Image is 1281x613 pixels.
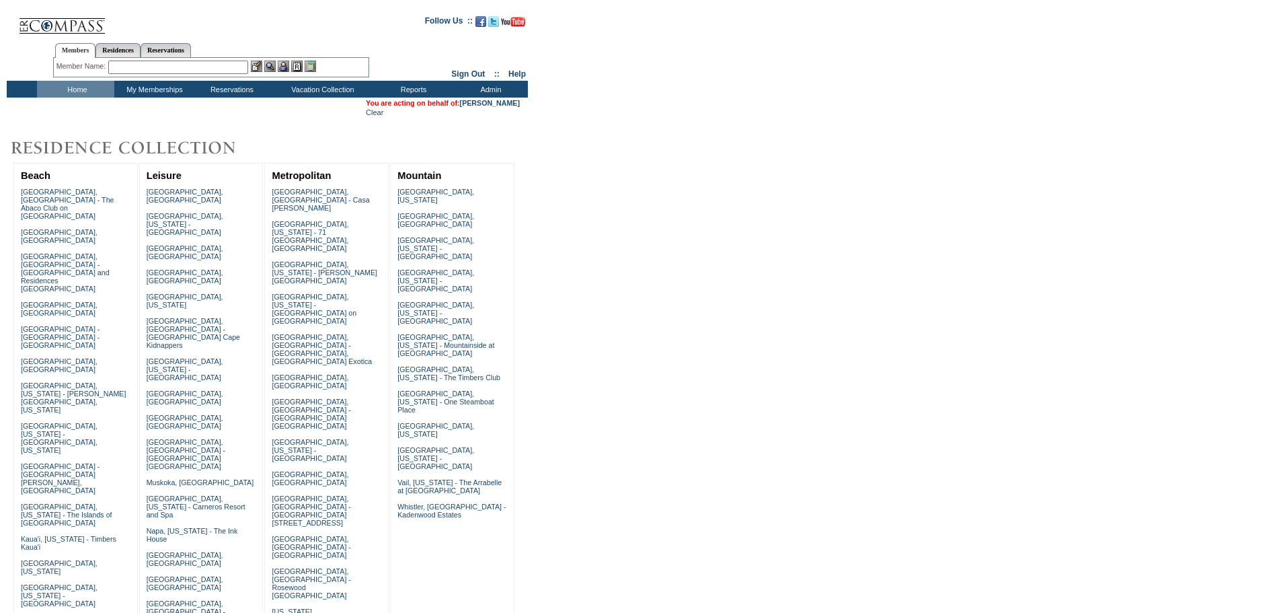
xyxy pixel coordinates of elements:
[114,81,192,98] td: My Memberships
[272,373,348,390] a: [GEOGRAPHIC_DATA], [GEOGRAPHIC_DATA]
[141,43,191,57] a: Reservations
[291,61,303,72] img: Reservations
[264,61,276,72] img: View
[147,317,240,349] a: [GEOGRAPHIC_DATA], [GEOGRAPHIC_DATA] - [GEOGRAPHIC_DATA] Cape Kidnappers
[397,236,474,260] a: [GEOGRAPHIC_DATA], [US_STATE] - [GEOGRAPHIC_DATA]
[272,293,356,325] a: [GEOGRAPHIC_DATA], [US_STATE] - [GEOGRAPHIC_DATA] on [GEOGRAPHIC_DATA]
[501,20,525,28] a: Subscribe to our YouTube Channel
[147,293,223,309] a: [GEOGRAPHIC_DATA], [US_STATE]
[147,170,182,181] a: Leisure
[460,99,520,107] a: [PERSON_NAME]
[397,212,474,228] a: [GEOGRAPHIC_DATA], [GEOGRAPHIC_DATA]
[21,170,50,181] a: Beach
[397,503,506,519] a: Whistler, [GEOGRAPHIC_DATA] - Kadenwood Estates
[7,135,269,161] img: Destinations by Exclusive Resorts
[21,422,98,454] a: [GEOGRAPHIC_DATA], [US_STATE] - [GEOGRAPHIC_DATA], [US_STATE]
[488,20,499,28] a: Follow us on Twitter
[451,81,528,98] td: Admin
[425,15,473,31] td: Follow Us ::
[147,438,225,470] a: [GEOGRAPHIC_DATA], [GEOGRAPHIC_DATA] - [GEOGRAPHIC_DATA] [GEOGRAPHIC_DATA]
[272,170,331,181] a: Metropolitan
[272,470,348,486] a: [GEOGRAPHIC_DATA], [GEOGRAPHIC_DATA]
[18,7,106,34] img: Compass Home
[21,535,116,551] a: Kaua'i, [US_STATE] - Timbers Kaua'i
[475,16,486,27] img: Become our fan on Facebook
[397,333,494,357] a: [GEOGRAPHIC_DATA], [US_STATE] - Mountainside at [GEOGRAPHIC_DATA]
[147,527,238,543] a: Napa, [US_STATE] - The Ink House
[21,462,100,495] a: [GEOGRAPHIC_DATA] - [GEOGRAPHIC_DATA][PERSON_NAME], [GEOGRAPHIC_DATA]
[475,20,486,28] a: Become our fan on Facebook
[21,503,112,527] a: [GEOGRAPHIC_DATA], [US_STATE] - The Islands of [GEOGRAPHIC_DATA]
[272,495,350,527] a: [GEOGRAPHIC_DATA], [GEOGRAPHIC_DATA] - [GEOGRAPHIC_DATA][STREET_ADDRESS]
[21,382,126,414] a: [GEOGRAPHIC_DATA], [US_STATE] - [PERSON_NAME][GEOGRAPHIC_DATA], [US_STATE]
[251,61,262,72] img: b_edit.gif
[397,170,441,181] a: Mountain
[147,268,223,285] a: [GEOGRAPHIC_DATA], [GEOGRAPHIC_DATA]
[488,16,499,27] img: Follow us on Twitter
[147,357,223,382] a: [GEOGRAPHIC_DATA], [US_STATE] - [GEOGRAPHIC_DATA]
[366,99,520,107] span: You are acting on behalf of:
[397,188,474,204] a: [GEOGRAPHIC_DATA], [US_STATE]
[397,390,494,414] a: [GEOGRAPHIC_DATA], [US_STATE] - One Steamboat Place
[147,188,223,204] a: [GEOGRAPHIC_DATA], [GEOGRAPHIC_DATA]
[21,188,114,220] a: [GEOGRAPHIC_DATA], [GEOGRAPHIC_DATA] - The Abaco Club on [GEOGRAPHIC_DATA]
[397,365,500,382] a: [GEOGRAPHIC_DATA], [US_STATE] - The Timbers Club
[272,188,369,212] a: [GEOGRAPHIC_DATA], [GEOGRAPHIC_DATA] - Casa [PERSON_NAME]
[21,357,98,373] a: [GEOGRAPHIC_DATA], [GEOGRAPHIC_DATA]
[366,108,383,116] a: Clear
[272,438,348,462] a: [GEOGRAPHIC_DATA], [US_STATE] - [GEOGRAPHIC_DATA]
[147,390,223,406] a: [GEOGRAPHIC_DATA], [GEOGRAPHIC_DATA]
[397,446,474,470] a: [GEOGRAPHIC_DATA], [US_STATE] - [GEOGRAPHIC_DATA]
[397,268,474,293] a: [GEOGRAPHIC_DATA], [US_STATE] - [GEOGRAPHIC_DATA]
[269,81,373,98] td: Vacation Collection
[21,325,100,349] a: [GEOGRAPHIC_DATA] - [GEOGRAPHIC_DATA] - [GEOGRAPHIC_DATA]
[494,69,500,79] span: ::
[147,212,223,236] a: [GEOGRAPHIC_DATA], [US_STATE] - [GEOGRAPHIC_DATA]
[397,301,474,325] a: [GEOGRAPHIC_DATA], [US_STATE] - [GEOGRAPHIC_DATA]
[21,252,110,293] a: [GEOGRAPHIC_DATA], [GEOGRAPHIC_DATA] - [GEOGRAPHIC_DATA] and Residences [GEOGRAPHIC_DATA]
[192,81,269,98] td: Reservations
[397,478,502,495] a: Vail, [US_STATE] - The Arrabelle at [GEOGRAPHIC_DATA]
[451,69,485,79] a: Sign Out
[272,220,348,252] a: [GEOGRAPHIC_DATA], [US_STATE] - 71 [GEOGRAPHIC_DATA], [GEOGRAPHIC_DATA]
[147,244,223,260] a: [GEOGRAPHIC_DATA], [GEOGRAPHIC_DATA]
[272,398,350,430] a: [GEOGRAPHIC_DATA], [GEOGRAPHIC_DATA] - [GEOGRAPHIC_DATA] [GEOGRAPHIC_DATA]
[7,20,17,21] img: i.gif
[272,260,377,285] a: [GEOGRAPHIC_DATA], [US_STATE] - [PERSON_NAME][GEOGRAPHIC_DATA]
[397,422,474,438] a: [GEOGRAPHIC_DATA], [US_STATE]
[95,43,141,57] a: Residences
[37,81,114,98] td: Home
[508,69,526,79] a: Help
[147,414,223,430] a: [GEOGRAPHIC_DATA], [GEOGRAPHIC_DATA]
[272,535,350,559] a: [GEOGRAPHIC_DATA], [GEOGRAPHIC_DATA] - [GEOGRAPHIC_DATA]
[272,567,350,600] a: [GEOGRAPHIC_DATA], [GEOGRAPHIC_DATA] - Rosewood [GEOGRAPHIC_DATA]
[21,583,98,608] a: [GEOGRAPHIC_DATA], [US_STATE] - [GEOGRAPHIC_DATA]
[147,495,245,519] a: [GEOGRAPHIC_DATA], [US_STATE] - Carneros Resort and Spa
[21,228,98,244] a: [GEOGRAPHIC_DATA], [GEOGRAPHIC_DATA]
[21,301,98,317] a: [GEOGRAPHIC_DATA], [GEOGRAPHIC_DATA]
[21,559,98,575] a: [GEOGRAPHIC_DATA], [US_STATE]
[501,17,525,27] img: Subscribe to our YouTube Channel
[147,575,223,591] a: [GEOGRAPHIC_DATA], [GEOGRAPHIC_DATA]
[305,61,316,72] img: b_calculator.gif
[278,61,289,72] img: Impersonate
[272,333,372,365] a: [GEOGRAPHIC_DATA], [GEOGRAPHIC_DATA] - [GEOGRAPHIC_DATA], [GEOGRAPHIC_DATA] Exotica
[373,81,451,98] td: Reports
[55,43,96,58] a: Members
[56,61,108,72] div: Member Name:
[147,478,254,486] a: Muskoka, [GEOGRAPHIC_DATA]
[147,551,223,567] a: [GEOGRAPHIC_DATA], [GEOGRAPHIC_DATA]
